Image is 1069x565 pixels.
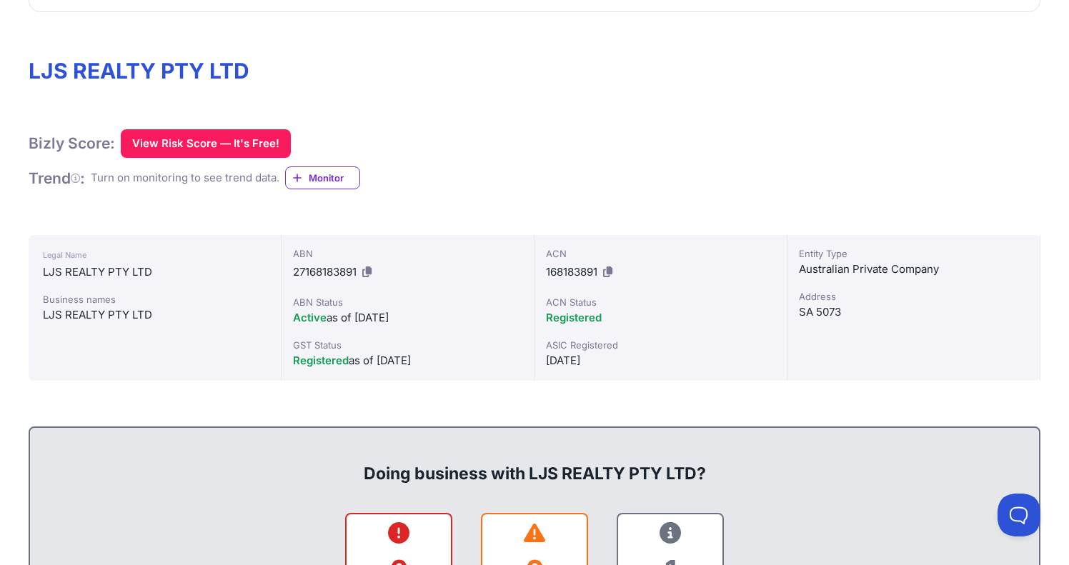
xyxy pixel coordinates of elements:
[799,289,1028,304] div: Address
[43,246,267,264] div: Legal Name
[121,129,291,158] button: View Risk Score — It's Free!
[293,265,357,279] span: 27168183891
[29,58,1040,84] h1: LJS REALTY PTY LTD
[799,304,1028,321] div: SA 5073
[546,265,597,279] span: 168183891
[293,246,522,261] div: ABN
[293,295,522,309] div: ABN Status
[546,352,775,369] div: [DATE]
[799,246,1028,261] div: Entity Type
[293,352,522,369] div: as of [DATE]
[546,246,775,261] div: ACN
[44,439,1025,485] div: Doing business with LJS REALTY PTY LTD?
[43,306,267,324] div: LJS REALTY PTY LTD
[293,338,522,352] div: GST Status
[546,295,775,309] div: ACN Status
[91,170,279,186] div: Turn on monitoring to see trend data.
[43,264,267,281] div: LJS REALTY PTY LTD
[293,309,522,326] div: as of [DATE]
[29,169,85,188] h1: Trend :
[309,171,359,185] span: Monitor
[293,311,327,324] span: Active
[546,311,602,324] span: Registered
[285,166,360,189] a: Monitor
[43,292,267,306] div: Business names
[546,338,775,352] div: ASIC Registered
[998,494,1040,536] iframe: Toggle Customer Support
[29,134,115,153] h1: Bizly Score:
[799,261,1028,278] div: Australian Private Company
[293,354,349,367] span: Registered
